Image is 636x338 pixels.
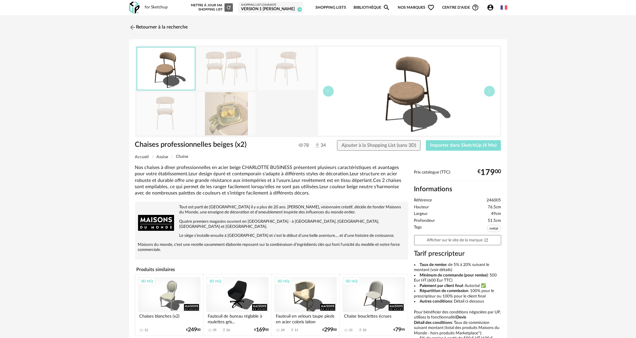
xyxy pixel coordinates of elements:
span: Importer dans SketchUp (4 Mo) [430,143,497,148]
b: Détail des conditions [414,321,452,325]
span: 79 [396,328,402,332]
span: Tags [414,225,422,234]
li: : Détail ci-dessous [414,299,501,304]
span: Largeur [414,211,428,217]
b: Paiement par client final [420,284,463,288]
span: Account Circle icon [487,4,497,11]
div: Chaise bouclettes écrues [342,312,405,324]
img: chaises-professionnelles-beiges-x2-1000-15-5-246005_7.jpg [197,92,255,135]
img: brand logo [138,205,174,241]
span: Refresh icon [226,6,231,9]
a: Shopping Lists [315,1,346,15]
img: chaises-professionnelles-beiges-x2-1000-15-5-246005_1.jpg [197,47,255,90]
img: svg+xml;base64,PHN2ZyB3aWR0aD0iMjQiIGhlaWdodD0iMjQiIHZpZXdCb3g9IjAgMCAyNCAyNCIgZmlsbD0ibm9uZSIgeG... [129,24,136,31]
b: Répartition de commission [420,289,468,293]
div: € 99 [394,328,405,332]
span: 246005 [487,198,501,203]
div: 3D HQ [138,277,156,285]
div: 35 [213,328,216,332]
a: Afficher sur le site de la marqueOpen In New icon [414,235,501,246]
p: Le siège s'installe ensuite à [GEOGRAPHIC_DATA] et c'est le début d'une belle aventure.... et d'u... [138,233,405,238]
img: chaises-professionnelles-beiges-x2-1000-15-5-246005_4.jpg [137,92,195,135]
img: Téléchargements [314,142,321,149]
div: 3D HQ [343,277,360,285]
div: 24 [281,328,285,332]
div: 11 [294,328,298,332]
img: OXP [129,2,140,14]
div: € 00 [478,170,501,175]
div: Shopping List courante [241,3,301,7]
a: 3D HQ Chaises blanches (x2) 12 €24900 [135,274,203,335]
span: Nos marques [398,1,435,15]
b: Taux de remise [420,263,446,267]
span: Chaise [176,155,188,159]
li: : Autorisé ✅ [414,283,501,289]
li: : de 5% à 20% suivant le montant (voir détails) [414,262,501,273]
img: thumbnail.png [137,47,195,90]
a: 3D HQ Fauteuil en velours taupe pieds en acier coloris laiton 24 Download icon 11 €29900 [272,274,339,335]
span: Hauteur [414,205,429,210]
span: 76.5cm [488,205,501,210]
div: € 00 [186,328,200,332]
a: 3D HQ Chaise bouclettes écrues 21 Download icon 10 €7999 [340,274,408,335]
span: 179 [481,170,495,175]
div: 10 [363,328,366,332]
p: Maisons du monde, c'est une recette savamment élaborée reposant sur la combinaison d'ingrédients ... [138,242,405,252]
span: Assise [157,155,168,159]
div: € 00 [254,328,269,332]
img: thumbnail.png [318,47,500,136]
b: Devis [457,315,466,319]
img: fr [501,4,507,11]
h3: Tarif prescripteur [414,249,501,258]
span: Profondeur [414,218,435,224]
span: Account Circle icon [487,4,494,11]
span: Help Circle Outline icon [472,4,479,11]
span: 34 [314,142,326,149]
div: Chaises blanches (x2) [138,312,200,324]
span: 51.5cm [488,218,501,224]
li: : 500 Eur HT (600 Eur TTC) [414,273,501,283]
span: Magnify icon [383,4,390,11]
b: Autres conditions [420,299,452,303]
span: Référence [414,198,432,203]
span: Ajouter à la Shopping List (sans 3D) [342,143,416,148]
h4: Produits similaires [135,265,408,274]
p: Quatre premiers magasins ouvrent en [GEOGRAPHIC_DATA] - à [GEOGRAPHIC_DATA], [GEOGRAPHIC_DATA], [... [138,219,405,229]
div: 12 [145,328,148,332]
div: Nos chaises à dîner professionnelles en acier beige CHARLOTTE BUSINESS présentent plusieurs carac... [135,164,408,196]
span: 299 [324,328,333,332]
span: Open In New icon [484,238,488,242]
a: BibliothèqueMagnify icon [354,1,390,15]
span: 28 [297,7,302,12]
div: Fauteuil de bureau réglable à roulettes gris... [206,312,269,324]
h2: Informations [414,185,501,194]
a: Retourner à la recherche [129,21,188,34]
a: Shopping List courante VERSION 1 [PERSON_NAME] 28 [241,3,301,12]
button: Importer dans SketchUp (4 Mo) [426,140,501,151]
span: Heart Outline icon [427,4,435,11]
p: Tout est parti de [GEOGRAPHIC_DATA] il y a plus de 20 ans. [PERSON_NAME], visionnaire créatif, dé... [138,205,405,215]
span: métal [487,225,501,232]
span: 169 [256,328,265,332]
h1: Chaises professionnelles beiges (x2) [135,140,284,149]
div: 21 [349,328,353,332]
span: Download icon [290,328,294,332]
div: Prix catalogue (TTC): [414,170,501,181]
div: € 00 [322,328,337,332]
button: Ajouter à la Shopping List (sans 3D) [337,140,420,151]
div: Mettre à jour ma Shopping List [190,3,233,12]
div: 3D HQ [275,277,292,285]
div: for Sketchup [145,5,168,10]
div: 3D HQ [206,277,224,285]
div: VERSION 1 [PERSON_NAME] [241,7,301,12]
div: 26 [226,328,230,332]
span: Centre d'aideHelp Circle Outline icon [442,4,479,11]
b: Minimum de commande (pour remise) [420,273,488,277]
div: Breadcrumb [135,155,501,159]
span: Download icon [222,328,226,332]
span: Download icon [358,328,363,332]
a: 3D HQ Fauteuil de bureau réglable à roulettes gris... 35 Download icon 26 €16900 [203,274,271,335]
img: chaises-professionnelles-beiges-x2-1000-15-5-246005_2.jpg [258,47,316,90]
span: Accueil [135,155,149,159]
span: 49cm [491,211,501,217]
